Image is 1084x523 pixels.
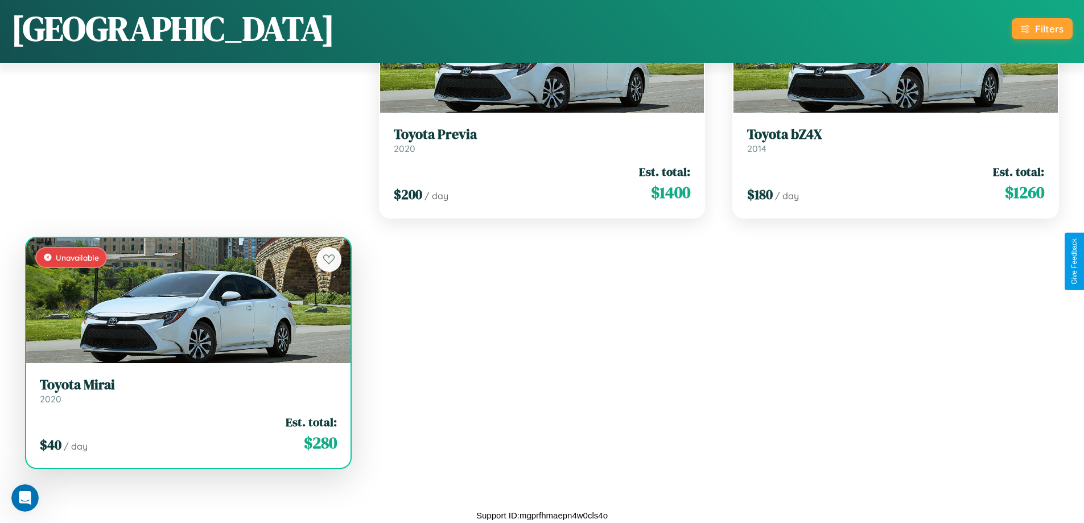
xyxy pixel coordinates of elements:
[394,126,691,143] h3: Toyota Previa
[40,377,337,393] h3: Toyota Mirai
[64,440,88,452] span: / day
[747,126,1044,154] a: Toyota bZ4X2014
[775,190,799,201] span: / day
[476,508,608,523] p: Support ID: mgprfhmaepn4w0cls4o
[747,143,766,154] span: 2014
[747,185,773,204] span: $ 180
[40,393,61,405] span: 2020
[11,484,39,512] iframe: Intercom live chat
[1035,23,1064,35] div: Filters
[56,253,99,262] span: Unavailable
[1005,181,1044,204] span: $ 1260
[11,5,335,52] h1: [GEOGRAPHIC_DATA]
[424,190,448,201] span: / day
[40,435,61,454] span: $ 40
[394,143,415,154] span: 2020
[651,181,690,204] span: $ 1400
[286,414,337,430] span: Est. total:
[394,185,422,204] span: $ 200
[394,126,691,154] a: Toyota Previa2020
[1012,18,1073,39] button: Filters
[747,126,1044,143] h3: Toyota bZ4X
[1070,238,1078,285] div: Give Feedback
[304,431,337,454] span: $ 280
[639,163,690,180] span: Est. total:
[993,163,1044,180] span: Est. total:
[40,377,337,405] a: Toyota Mirai2020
